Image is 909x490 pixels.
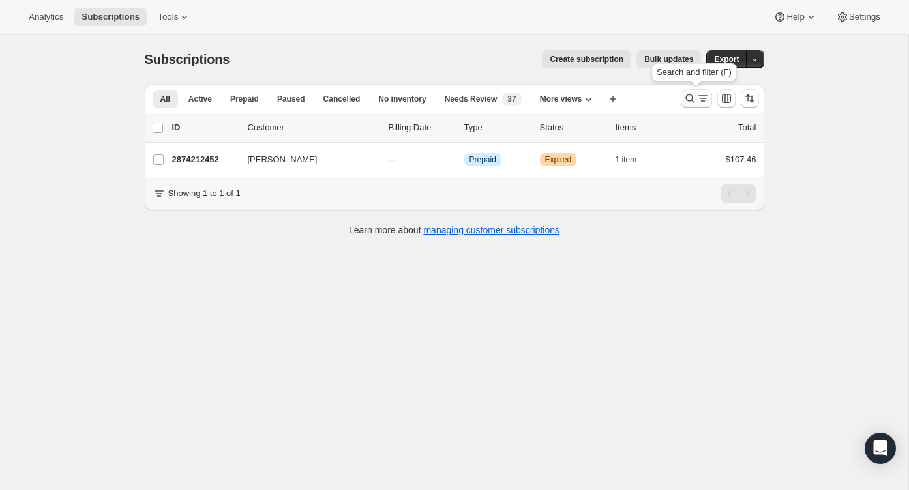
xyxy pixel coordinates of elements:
button: Create subscription [542,50,631,68]
span: Bulk updates [644,54,693,65]
nav: Pagination [721,184,756,203]
span: More views [540,94,582,104]
span: [PERSON_NAME] [248,153,318,166]
span: Settings [849,12,880,22]
button: Create new view [603,90,623,108]
span: $107.46 [726,154,756,164]
div: Type [464,121,529,134]
div: Items [616,121,681,134]
button: Subscriptions [74,8,147,26]
button: Customize table column order and visibility [717,89,736,108]
span: 37 [507,94,516,104]
span: All [160,94,170,104]
button: Bulk updates [636,50,701,68]
button: Sort the results [741,89,759,108]
div: Open Intercom Messenger [865,433,896,464]
p: Customer [248,121,378,134]
button: Search and filter results [681,89,712,108]
span: Prepaid [230,94,259,104]
span: Help [786,12,804,22]
div: IDCustomerBilling DateTypeStatusItemsTotal [172,121,756,134]
button: Tools [150,8,199,26]
span: Subscriptions [82,12,140,22]
button: Analytics [21,8,71,26]
p: 2874212452 [172,153,237,166]
span: Expired [545,154,572,165]
span: Prepaid [469,154,496,165]
span: Export [714,54,739,65]
span: Tools [158,12,178,22]
span: Analytics [29,12,63,22]
button: Settings [828,8,888,26]
span: --- [389,154,397,164]
span: 1 item [616,154,637,165]
p: Total [738,121,756,134]
p: Showing 1 to 1 of 1 [168,187,241,200]
span: Active [188,94,212,104]
button: Export [706,50,747,68]
p: ID [172,121,237,134]
p: Learn more about [349,223,559,237]
span: Needs Review [445,94,498,104]
button: Help [766,8,825,26]
a: managing customer subscriptions [423,225,559,235]
p: Billing Date [389,121,454,134]
button: More views [532,90,601,108]
span: No inventory [378,94,426,104]
button: [PERSON_NAME] [240,149,370,170]
p: Status [540,121,605,134]
button: 1 item [616,151,651,169]
span: Paused [277,94,305,104]
span: Cancelled [323,94,361,104]
span: Subscriptions [145,52,230,66]
div: 2874212452[PERSON_NAME]---InfoPrepaidWarningExpired1 item$107.46 [172,151,756,169]
span: Create subscription [550,54,623,65]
